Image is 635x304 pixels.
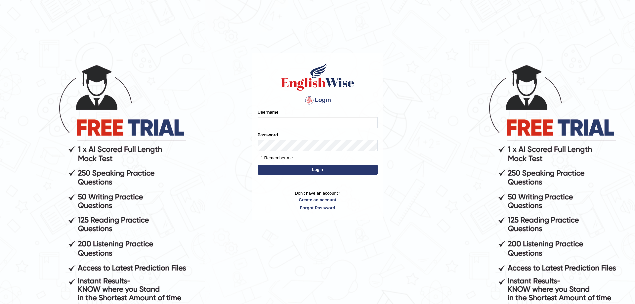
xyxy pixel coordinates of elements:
a: Create an account [258,197,378,203]
a: Forgot Password [258,205,378,211]
label: Remember me [258,155,293,161]
img: Logo of English Wise sign in for intelligent practice with AI [280,62,356,92]
button: Login [258,165,378,175]
label: Username [258,109,279,115]
input: Remember me [258,156,262,160]
h4: Login [258,95,378,106]
p: Don't have an account? [258,190,378,211]
label: Password [258,132,278,138]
